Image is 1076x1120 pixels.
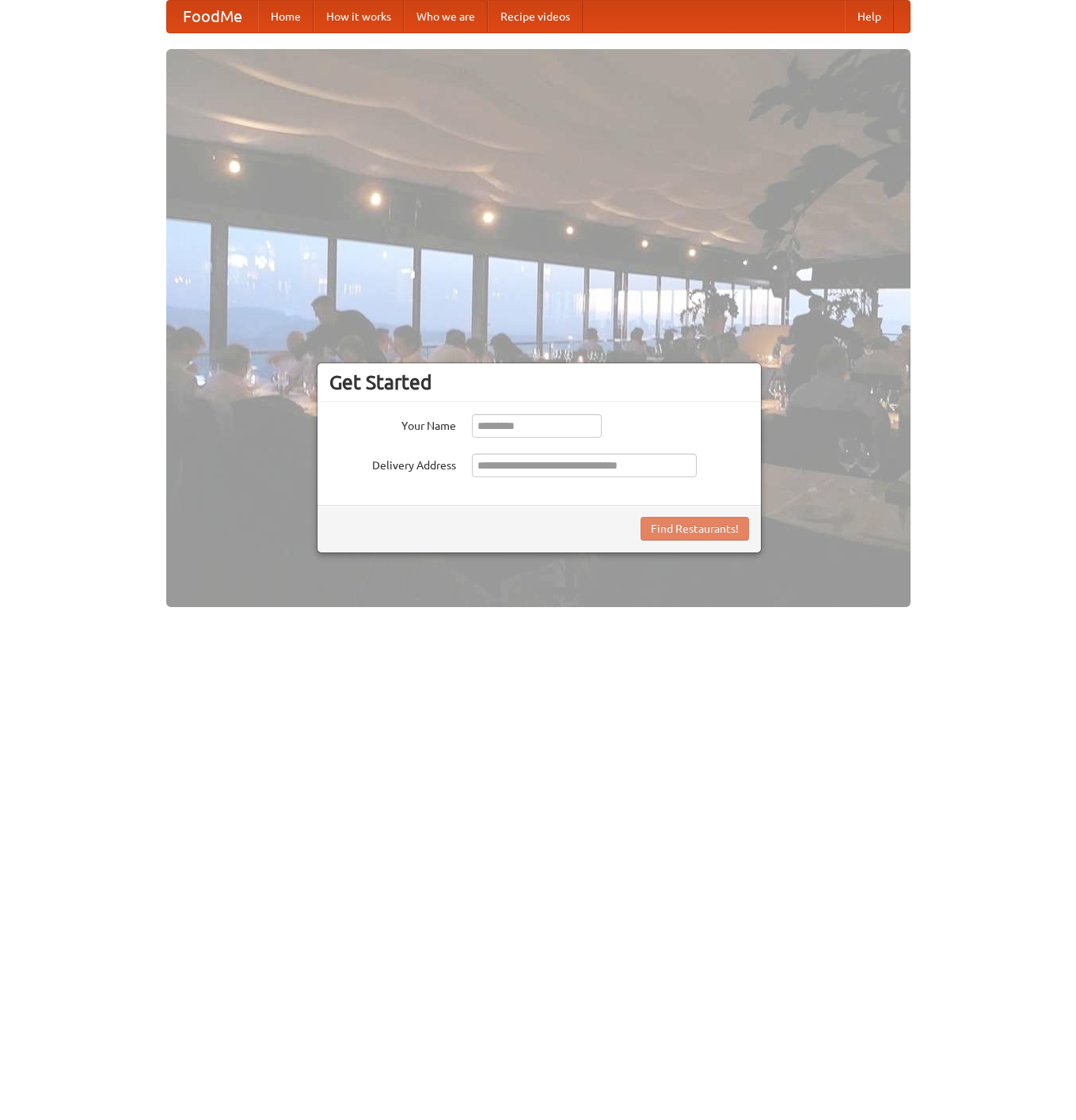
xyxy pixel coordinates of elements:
[314,1,404,32] a: How it works
[258,1,314,32] a: Home
[641,517,749,541] button: Find Restaurants!
[845,1,894,32] a: Help
[329,370,749,394] h3: Get Started
[329,454,456,473] label: Delivery Address
[167,1,258,32] a: FoodMe
[329,414,456,434] label: Your Name
[404,1,488,32] a: Who we are
[488,1,583,32] a: Recipe videos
